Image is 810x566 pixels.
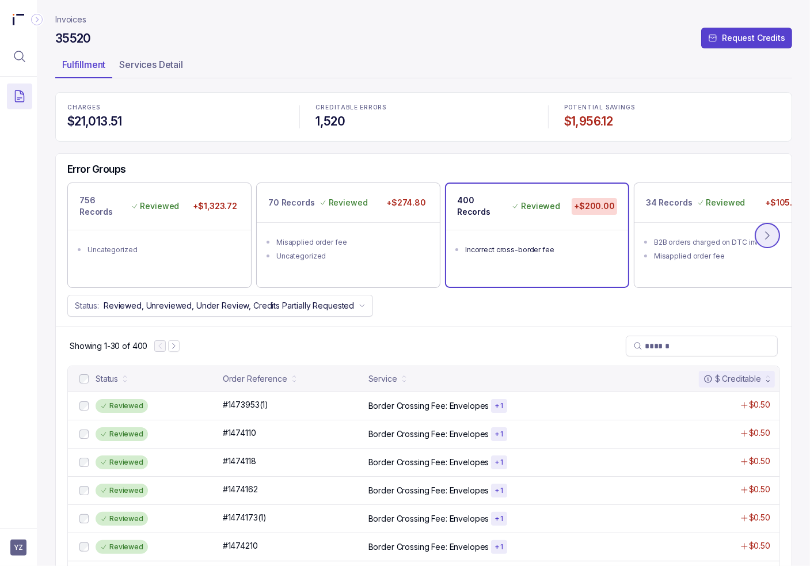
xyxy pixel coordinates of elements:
[223,512,267,523] p: #1474173(1)
[62,58,105,71] p: Fulfillment
[368,513,489,525] p: Border Crossing Fee: Envelopes
[67,104,283,111] p: CHARGES
[7,44,32,69] button: Menu Icon Button MagnifyingGlassIcon
[706,197,746,208] p: Reviewed
[315,113,531,130] h4: 1,520
[368,373,397,385] div: Service
[495,401,503,411] p: + 1
[55,55,792,78] ul: Tab Group
[70,340,147,352] div: Remaining page entries
[368,428,489,440] p: Border Crossing Fee: Envelopes
[268,197,315,208] p: 70 Records
[79,514,89,523] input: checkbox-checkbox
[654,237,805,248] div: B2B orders charged on DTC invoice
[654,250,805,262] div: Misapplied order fee
[10,540,26,556] button: User initials
[140,200,180,212] p: Reviewed
[112,55,190,78] li: Tab Services Detail
[368,400,489,412] p: Border Crossing Fee: Envelopes
[329,197,368,208] p: Reviewed
[368,541,489,553] p: Border Crossing Fee: Envelopes
[749,540,770,552] p: $0.50
[96,427,148,441] div: Reviewed
[495,430,503,439] p: + 1
[315,104,531,111] p: CREDITABLE ERRORS
[368,457,489,468] p: Border Crossing Fee: Envelopes
[88,244,238,256] div: Uncategorized
[168,340,180,352] button: Next Page
[521,200,560,212] p: Reviewed
[79,430,89,439] input: checkbox-checkbox
[55,31,91,47] h4: 35520
[79,458,89,467] input: checkbox-checkbox
[495,486,503,495] p: + 1
[749,399,770,411] p: $0.50
[79,401,89,411] input: checkbox-checkbox
[55,55,112,78] li: Tab Fulfillment
[722,32,785,44] p: Request Credits
[223,399,268,411] p: #1473953(1)
[75,300,99,312] p: Status:
[276,237,427,248] div: Misapplied order fee
[495,458,503,467] p: + 1
[276,250,427,262] div: Uncategorized
[384,195,428,211] p: +$274.80
[55,14,86,25] nav: breadcrumb
[96,399,148,413] div: Reviewed
[79,374,89,383] input: checkbox-checkbox
[749,427,770,439] p: $0.50
[646,197,693,208] p: 34 Records
[763,195,806,211] p: +$105.00
[79,542,89,552] input: checkbox-checkbox
[564,104,780,111] p: POTENTIAL SAVINGS
[79,486,89,495] input: checkbox-checkbox
[749,484,770,495] p: $0.50
[465,244,616,256] div: Incorrect cross-border fee
[67,295,373,317] button: Status:Reviewed, Unreviewed, Under Review, Credits Partially Requested
[67,113,283,130] h4: $21,013.51
[368,485,489,496] p: Border Crossing Fee: Envelopes
[70,340,147,352] p: Showing 1-30 of 400
[119,58,183,71] p: Services Detail
[701,28,792,48] button: Request Credits
[223,540,258,552] p: #1474210
[79,195,127,218] p: 756 Records
[96,455,148,469] div: Reviewed
[223,373,287,385] div: Order Reference
[457,195,507,218] p: 400 Records
[55,14,86,25] a: Invoices
[564,113,780,130] h4: $1,956.12
[191,198,239,214] p: +$1,323.72
[67,163,126,176] h5: Error Groups
[7,83,32,109] button: Menu Icon Button DocumentTextIcon
[96,512,148,526] div: Reviewed
[96,484,148,497] div: Reviewed
[749,455,770,467] p: $0.50
[96,540,148,554] div: Reviewed
[495,514,503,523] p: + 1
[104,300,354,312] p: Reviewed, Unreviewed, Under Review, Credits Partially Requested
[223,427,256,439] p: #1474110
[495,542,503,552] p: + 1
[749,512,770,523] p: $0.50
[572,198,617,214] p: +$200.00
[30,13,44,26] div: Collapse Icon
[223,484,258,495] p: #1474162
[96,373,118,385] div: Status
[223,455,256,467] p: #1474118
[703,373,761,385] div: $ Creditable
